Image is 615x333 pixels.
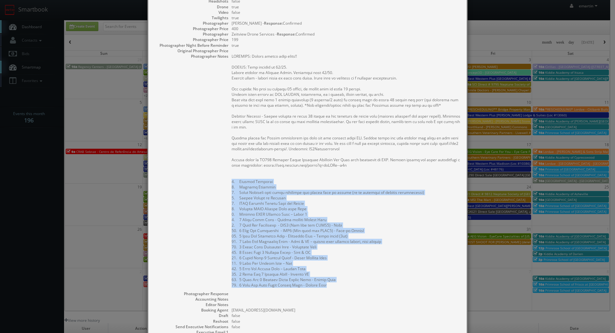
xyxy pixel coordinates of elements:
dt: Drone [155,4,228,10]
dd: Zeitview Drone Services - Confirmed [232,31,460,37]
dt: Editor Notes [155,302,228,307]
dt: Photographer [155,31,228,37]
dt: Twilights [155,15,228,21]
dd: true [232,43,460,48]
dt: Photographer Night Before Reminder [155,43,228,48]
dt: Original Photographer Price [155,48,228,54]
pre: LOREMIPS: Dolors ametco adip elits!! DOEIUS: Temp incidid ut 62/25. Labore etdolor ma Aliquae Adm... [232,54,460,288]
dd: 400 [232,26,460,31]
dt: Video [155,10,228,15]
dd: false [232,10,460,15]
dt: Photographer [155,21,228,26]
dd: false [232,324,460,329]
dd: false [232,319,460,324]
dd: [PERSON_NAME] - Confirmed [232,21,460,26]
dt: Send Executive Notifications [155,324,228,329]
dt: Draft [155,313,228,318]
dd: false [232,313,460,318]
b: Response: [277,31,296,37]
dd: true [232,15,460,21]
dt: Photographer Response [155,291,228,296]
dt: Photographer Notes [155,54,228,59]
b: Response: [264,21,283,26]
dt: Accounting Notes [155,296,228,302]
dt: Reshoot [155,319,228,324]
dd: 199 [232,37,460,42]
dd: true [232,4,460,10]
dt: Booking Agent [155,307,228,313]
dd: [EMAIL_ADDRESS][DOMAIN_NAME] [232,307,460,313]
dt: Photographer Price [155,26,228,31]
dt: Photographer Price [155,37,228,42]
